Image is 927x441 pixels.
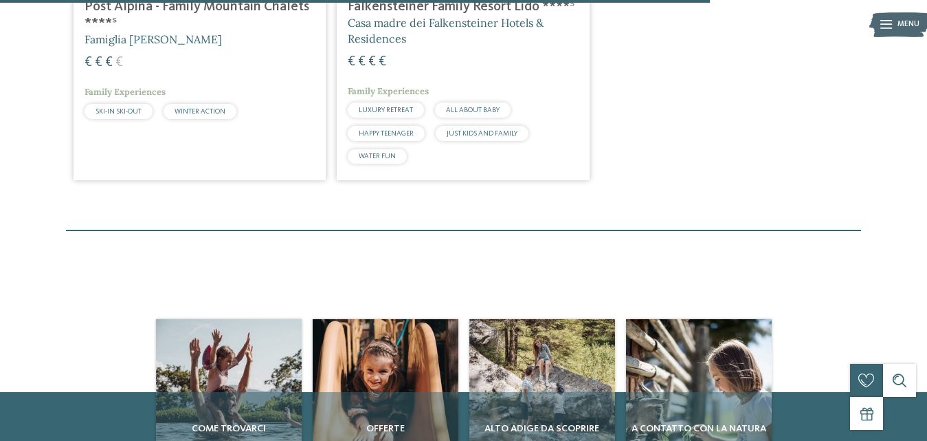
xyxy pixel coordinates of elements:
[359,153,396,160] span: WATER FUN
[115,56,123,69] span: €
[318,422,453,435] span: Offerte
[175,108,225,115] span: WINTER ACTION
[446,107,500,114] span: ALL ABOUT BABY
[475,422,610,435] span: Alto Adige da scoprire
[85,32,222,46] span: Famiglia [PERSON_NAME]
[85,86,166,98] span: Family Experiences
[358,55,366,69] span: €
[161,422,296,435] span: Come trovarci
[96,108,142,115] span: SKI-IN SKI-OUT
[105,56,113,69] span: €
[348,85,429,97] span: Family Experiences
[379,55,386,69] span: €
[359,107,413,114] span: LUXURY RETREAT
[348,16,544,45] span: Casa madre dei Falkensteiner Hotels & Residences
[85,56,92,69] span: €
[95,56,102,69] span: €
[447,130,517,137] span: JUST KIDS AND FAMILY
[359,130,414,137] span: HAPPY TEENAGER
[348,55,355,69] span: €
[632,422,766,435] span: A contatto con la natura
[368,55,376,69] span: €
